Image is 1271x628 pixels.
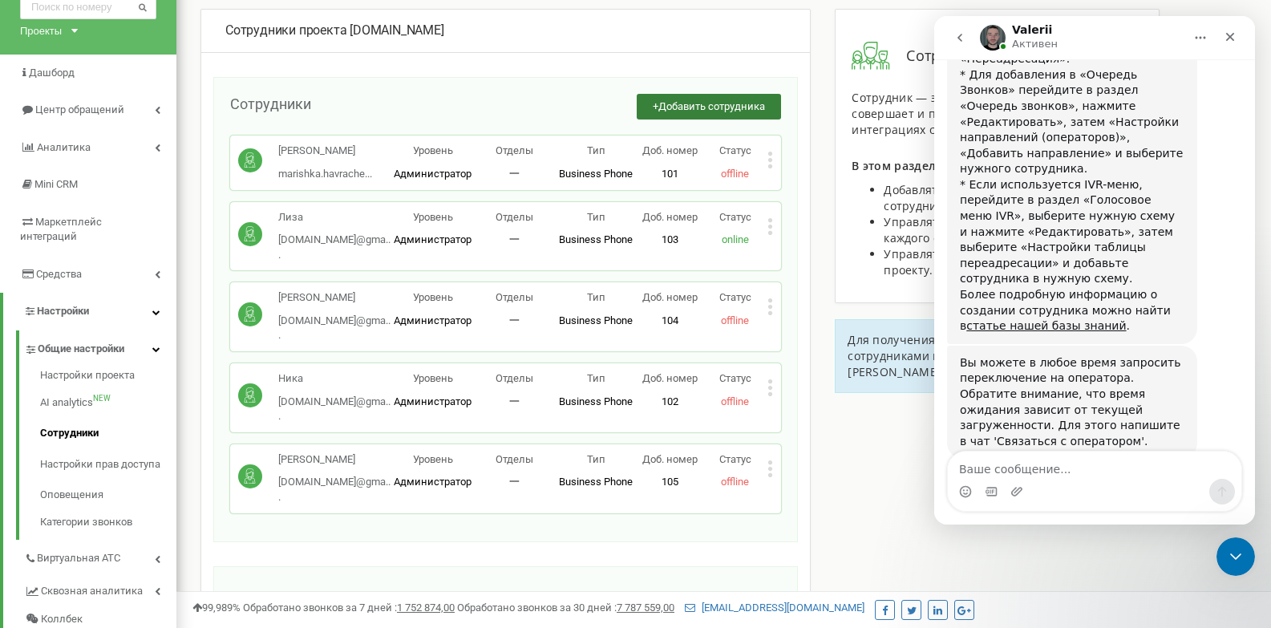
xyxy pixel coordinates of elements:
span: Статус [719,211,751,223]
span: Сотрудники проекта [225,22,346,38]
span: Маркетплейс интеграций [20,216,102,243]
a: Общие настройки [24,330,176,363]
span: 一 [509,314,520,326]
span: Обработано звонков за 7 дней : [243,602,455,614]
span: Обработано звонков за 30 дней : [457,602,674,614]
a: Настройки [3,293,176,330]
span: Добавить сотрудника [658,100,765,112]
iframe: Intercom live chat [1216,537,1255,576]
button: +Добавить сотрудника [637,94,781,120]
span: marishka.havrache... [278,168,372,180]
span: Отделы [496,144,533,156]
span: В этом разделе у вас есть возможность: [852,158,1089,173]
span: Статус [719,372,751,384]
a: Настройки проекта [40,368,176,387]
div: [DOMAIN_NAME] [225,22,786,40]
span: 一 [509,476,520,488]
span: Статус [719,144,751,156]
a: Настройки прав доступа [40,449,176,480]
span: Уровень [413,453,453,465]
a: [EMAIL_ADDRESS][DOMAIN_NAME] [685,602,864,614]
a: Сотрудники [40,418,176,449]
u: 7 787 559,00 [617,602,674,614]
span: Средства [36,268,82,280]
span: Центр обращений [35,103,124,115]
span: Business Phone [559,233,633,245]
span: Управлять SIP аккаунтами и номерами каждого сотрудника; [884,214,1109,245]
p: 103 [637,233,702,248]
a: AI analyticsNEW [40,387,176,419]
span: Уровень [413,144,453,156]
span: Доб. номер [642,211,698,223]
span: Администратор [394,314,472,326]
span: 一 [509,233,520,245]
span: Администратор [394,476,472,488]
span: Уровень [413,372,453,384]
u: 1 752 874,00 [397,602,455,614]
span: Business Phone [559,395,633,407]
span: Тип [587,211,605,223]
span: Доб. номер [642,144,698,156]
span: Business Phone [559,314,633,326]
p: 104 [637,314,702,329]
a: Виртуальная АТС [24,540,176,573]
span: Business Phone [559,168,633,180]
span: Аналитика [37,141,91,153]
span: Статус [719,291,751,303]
span: Business Phone [559,476,633,488]
span: Доб. номер [642,372,698,384]
a: Сквозная аналитика [24,573,176,606]
span: Доб. номер [642,291,698,303]
span: Сотрудники [230,95,311,112]
span: Администратор [394,233,472,245]
span: Сотрудник — это пользователь проекта, который совершает и принимает вызовы и участвует в интеграц... [852,90,1138,137]
span: 一 [509,168,520,180]
span: Администратор [394,395,472,407]
span: offline [721,314,749,326]
p: [PERSON_NAME] [278,144,372,159]
span: Отделы [496,291,533,303]
span: Для получения инструкции по управлению сотрудниками проекта перейдите [PERSON_NAME] [848,332,1099,379]
span: Сквозная аналитика [41,584,143,599]
span: Дашборд [29,67,75,79]
p: Ника [278,371,392,387]
span: [DOMAIN_NAME]@gma... [278,314,391,342]
span: [DOMAIN_NAME]@gma... [278,395,391,423]
span: Отделы [496,453,533,465]
p: 105 [637,475,702,490]
span: Тип [587,291,605,303]
span: Коллбек [41,612,83,627]
span: Тип [587,372,605,384]
div: Проекты [20,23,62,38]
a: Оповещения [40,480,176,511]
span: Уровень [413,291,453,303]
span: Добавлять, редактировать и удалять сотрудников проекта; [884,182,1097,213]
span: offline [721,476,749,488]
span: Статус [719,453,751,465]
iframe: Intercom live chat [934,16,1255,525]
span: Настройки [37,305,89,317]
span: Управлять правами доступа сотрудников к проекту. [884,246,1133,278]
span: [DOMAIN_NAME]@gma... [278,233,391,261]
span: Администратор [394,168,472,180]
p: [PERSON_NAME] [278,452,392,468]
span: 一 [509,395,520,407]
span: online [722,233,749,245]
a: Категории звонков [40,511,176,530]
span: [DOMAIN_NAME]@gma... [278,476,391,503]
span: Тип [587,144,605,156]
